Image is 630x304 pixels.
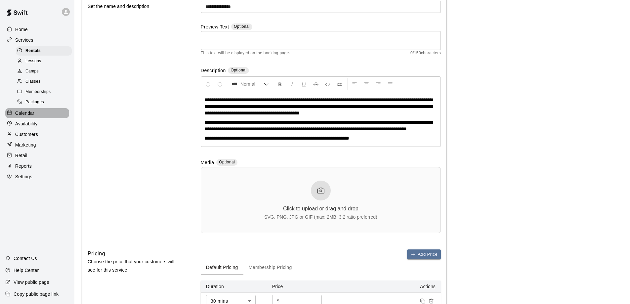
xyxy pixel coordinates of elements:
[14,291,59,297] p: Copy public page link
[201,50,290,57] span: This text will be displayed on the booking page.
[16,56,74,66] a: Lessons
[15,120,38,127] p: Availability
[201,23,229,31] label: Preview Text
[25,78,40,85] span: Classes
[214,78,226,90] button: Redo
[5,151,69,160] a: Retail
[240,81,264,87] span: Normal
[5,108,69,118] a: Calendar
[361,78,372,90] button: Center Align
[410,50,441,57] span: 0 / 150 characters
[274,78,286,90] button: Format Bold
[264,214,377,220] div: SVG, PNG, JPG or GIF (max: 2MB, 3:2 ratio preferred)
[15,26,28,33] p: Home
[201,259,243,275] button: Default Pricing
[5,140,69,150] a: Marketing
[5,24,69,34] a: Home
[15,110,34,116] p: Calendar
[16,87,74,97] a: Memberships
[334,78,345,90] button: Insert Link
[15,131,38,138] p: Customers
[349,78,360,90] button: Left Align
[407,249,441,260] button: Add Price
[15,142,36,148] p: Marketing
[231,68,246,72] span: Optional
[16,46,72,56] div: Rentals
[16,77,72,86] div: Classes
[201,159,214,167] label: Media
[286,78,298,90] button: Format Italics
[322,78,333,90] button: Insert Code
[298,78,310,90] button: Format Underline
[5,172,69,182] a: Settings
[16,87,72,97] div: Memberships
[283,206,358,212] div: Click to upload or drag and drop
[201,67,226,75] label: Description
[25,89,51,95] span: Memberships
[15,163,32,169] p: Reports
[5,35,69,45] a: Services
[88,2,180,11] p: Set the name and description
[88,258,180,274] p: Choose the price that your customers will see for this service
[5,119,69,129] a: Availability
[16,77,74,87] a: Classes
[14,279,49,285] p: View public page
[385,78,396,90] button: Justify Align
[243,259,297,275] button: Membership Pricing
[373,78,384,90] button: Right Align
[219,160,235,164] span: Optional
[25,48,41,54] span: Rentals
[15,152,27,159] p: Retail
[16,97,74,108] a: Packages
[14,255,37,262] p: Contact Us
[267,281,333,293] th: Price
[16,67,72,76] div: Camps
[16,66,74,77] a: Camps
[333,281,441,293] th: Actions
[16,46,74,56] a: Rentals
[310,78,321,90] button: Format Strikethrough
[14,267,39,274] p: Help Center
[5,129,69,139] a: Customers
[234,24,250,29] span: Optional
[15,37,33,43] p: Services
[201,281,267,293] th: Duration
[25,68,39,75] span: Camps
[25,99,44,106] span: Packages
[16,98,72,107] div: Packages
[229,78,272,90] button: Formatting Options
[16,57,72,66] div: Lessons
[5,161,69,171] a: Reports
[25,58,41,65] span: Lessons
[15,173,32,180] p: Settings
[202,78,214,90] button: Undo
[88,249,105,258] h6: Pricing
